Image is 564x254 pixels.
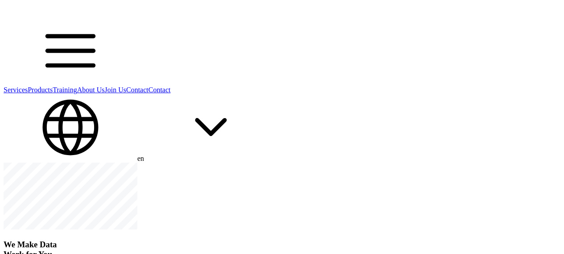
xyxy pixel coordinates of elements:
[4,86,28,94] a: Services
[126,86,148,94] a: Contact
[28,86,53,94] a: Products
[77,86,105,94] a: About Us
[148,86,171,94] a: Contact
[53,86,77,94] a: Training
[4,94,560,163] div: en
[137,155,144,162] span: en
[4,9,79,17] a: HelloData
[105,86,126,94] a: Join Us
